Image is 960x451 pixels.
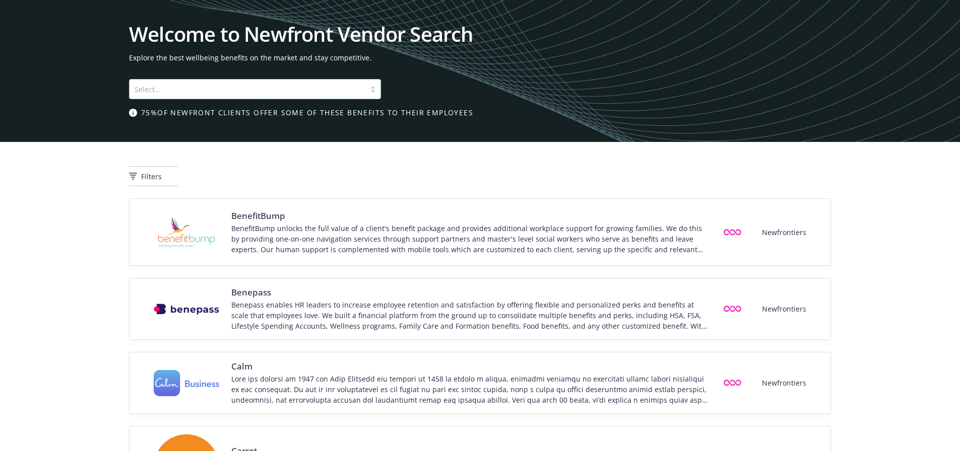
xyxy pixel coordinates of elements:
[762,304,806,314] span: Newfrontiers
[129,166,178,186] button: Filters
[231,360,709,372] span: Calm
[231,223,709,255] div: BenefitBump unlocks the full value of a client's benefit package and provides additional workplac...
[129,24,831,44] h1: Welcome to Newfront Vendor Search
[231,286,709,298] span: Benepass
[141,107,473,118] span: 75% of Newfront clients offer some of these benefits to their employees
[762,378,806,388] span: Newfrontiers
[762,227,806,238] span: Newfrontiers
[154,304,219,315] img: Vendor logo for Benepass
[231,373,709,405] div: Lore ips dolorsi am 1947 con Adip Elitsedd eiu tempori ut 1458 la etdolo m aliqua, enimadmi venia...
[231,210,709,222] span: BenefitBump
[231,299,709,331] div: Benepass enables HR leaders to increase employee retention and satisfaction by offering flexible ...
[141,171,162,182] span: Filters
[129,52,831,63] span: Explore the best wellbeing benefits on the market and stay competitive.
[154,207,219,257] img: Vendor logo for BenefitBump
[154,370,219,397] img: Vendor logo for Calm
